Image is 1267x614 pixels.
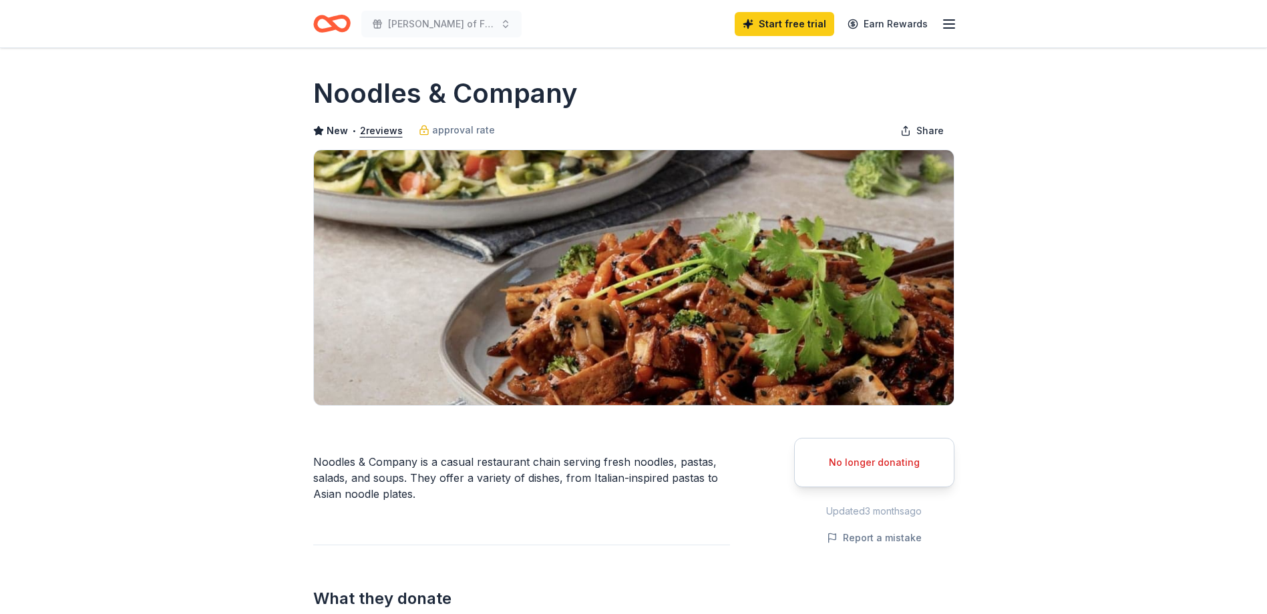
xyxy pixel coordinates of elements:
[827,530,922,546] button: Report a mistake
[361,11,522,37] button: [PERSON_NAME] of Fame Tournament
[432,122,495,138] span: approval rate
[916,123,944,139] span: Share
[419,122,495,138] a: approval rate
[313,588,730,609] h2: What they donate
[840,12,936,36] a: Earn Rewards
[735,12,834,36] a: Start free trial
[794,503,954,519] div: Updated 3 months ago
[313,75,578,112] h1: Noodles & Company
[890,117,954,144] button: Share
[314,150,954,405] img: Image for Noodles & Company
[360,123,403,139] button: 2reviews
[811,454,938,471] div: No longer donating
[327,123,348,139] span: New
[351,125,356,136] span: •
[313,8,351,39] a: Home
[388,16,495,32] span: [PERSON_NAME] of Fame Tournament
[313,454,730,502] div: Noodles & Company is a casual restaurant chain serving fresh noodles, pastas, salads, and soups. ...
